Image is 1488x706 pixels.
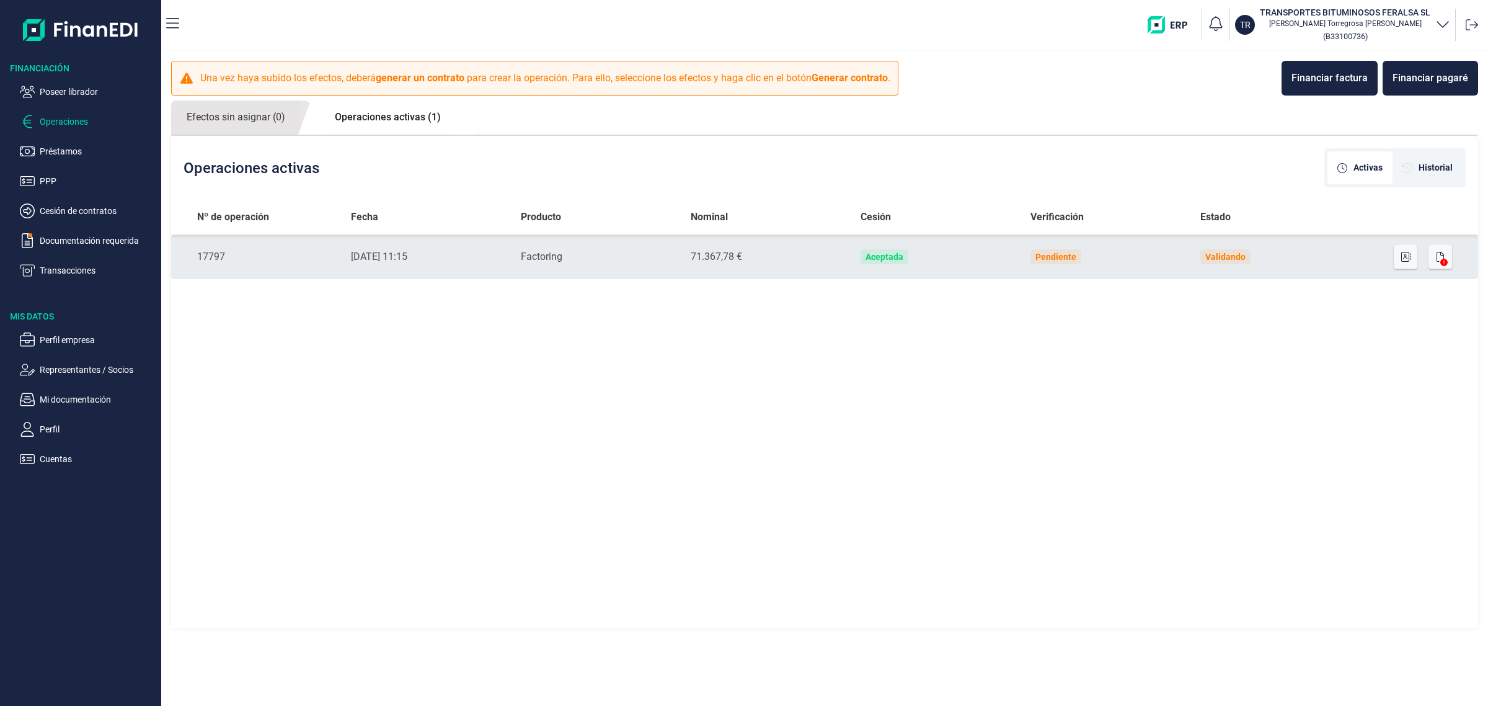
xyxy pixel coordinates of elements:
[20,144,156,159] button: Préstamos
[40,452,156,467] p: Cuentas
[1282,61,1378,96] button: Financiar factura
[197,249,331,264] div: 17797
[1200,210,1231,225] span: Estado
[1030,210,1084,225] span: Verificación
[20,233,156,248] button: Documentación requerida
[1323,32,1368,41] small: Copiar cif
[1383,61,1478,96] button: Financiar pagaré
[1260,19,1430,29] p: [PERSON_NAME] Torregrosa [PERSON_NAME]
[376,72,464,84] b: generar un contrato
[812,72,888,84] b: Generar contrato
[1327,151,1393,184] div: [object Object]
[1235,6,1450,43] button: TRTRANSPORTES BITUMINOSOS FERALSA SL[PERSON_NAME] Torregrosa [PERSON_NAME](B33100736)
[40,362,156,377] p: Representantes / Socios
[171,101,301,135] a: Efectos sin asignar (0)
[40,333,156,347] p: Perfil empresa
[20,452,156,467] button: Cuentas
[351,249,501,264] div: [DATE] 11:15
[20,114,156,129] button: Operaciones
[40,144,156,159] p: Préstamos
[1035,252,1076,262] div: Pendiente
[20,333,156,347] button: Perfil empresa
[40,203,156,218] p: Cesión de contratos
[20,84,156,99] button: Poseer librador
[521,249,671,264] div: Factoring
[184,159,319,177] h2: Operaciones activas
[40,233,156,248] p: Documentación requerida
[40,174,156,189] p: PPP
[20,263,156,278] button: Transacciones
[1260,6,1430,19] h3: TRANSPORTES BITUMINOSOS FERALSA SL
[691,249,841,264] div: 71.367,78 €
[20,203,156,218] button: Cesión de contratos
[1353,161,1383,174] span: Activas
[23,10,139,50] img: Logo de aplicación
[40,422,156,437] p: Perfil
[40,114,156,129] p: Operaciones
[1419,161,1453,174] span: Historial
[1205,252,1246,262] div: Validando
[866,252,903,262] div: Aceptada
[20,422,156,437] button: Perfil
[200,71,890,86] p: Una vez haya subido los efectos, deberá para crear la operación. Para ello, seleccione los efecto...
[40,392,156,407] p: Mi documentación
[40,84,156,99] p: Poseer librador
[521,210,561,225] span: Producto
[1393,71,1468,86] div: Financiar pagaré
[691,210,728,225] span: Nominal
[1393,151,1463,184] div: [object Object]
[1291,71,1368,86] div: Financiar factura
[20,392,156,407] button: Mi documentación
[351,210,378,225] span: Fecha
[319,101,456,134] a: Operaciones activas (1)
[20,362,156,377] button: Representantes / Socios
[861,210,891,225] span: Cesión
[197,210,269,225] span: Nº de operación
[1240,19,1251,31] p: TR
[40,263,156,278] p: Transacciones
[1148,16,1197,34] img: erp
[20,174,156,189] button: PPP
